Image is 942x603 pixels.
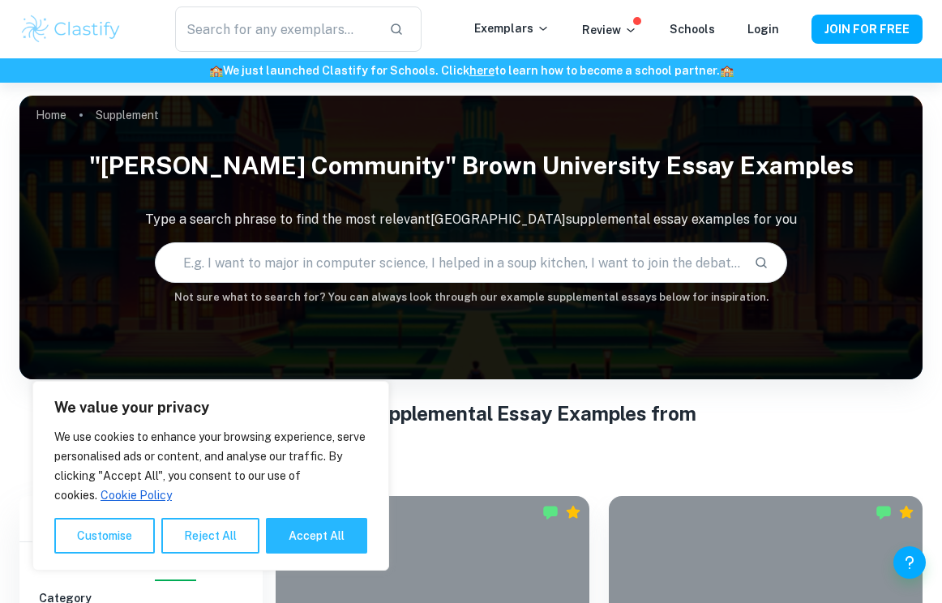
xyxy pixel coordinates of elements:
button: JOIN FOR FREE [811,15,923,44]
img: Marked [542,504,559,520]
button: Help and Feedback [893,546,926,579]
h1: "[PERSON_NAME] Community" Supplemental Essay Examples from [GEOGRAPHIC_DATA] [65,399,878,457]
img: Marked [876,504,892,520]
button: Accept All [266,518,367,554]
h6: We just launched Clastify for Schools. Click to learn how to become a school partner. [3,62,939,79]
p: We value your privacy [54,398,367,417]
a: Schools [670,23,715,36]
h6: Filter exemplars [19,496,263,541]
a: Login [747,23,779,36]
p: Review [582,21,637,39]
button: Reject All [161,518,259,554]
span: 🏫 [209,64,223,77]
button: Search [747,249,775,276]
div: Premium [898,504,914,520]
input: Search for any exemplars... [175,6,376,52]
h1: "[PERSON_NAME] Community" Brown University Essay Examples [19,141,923,190]
span: 🏫 [720,64,734,77]
p: Type a search phrase to find the most relevant [GEOGRAPHIC_DATA] supplemental essay examples for you [19,210,923,229]
a: here [469,64,495,77]
p: Exemplars [474,19,550,37]
div: Premium [565,504,581,520]
h6: Not sure what to search for? You can always look through our example supplemental essays below fo... [19,289,923,306]
a: Home [36,104,66,126]
button: Customise [54,518,155,554]
p: Supplement [96,106,159,124]
a: Cookie Policy [100,488,173,502]
img: Clastify logo [19,13,122,45]
input: E.g. I want to major in computer science, I helped in a soup kitchen, I want to join the debate t... [156,240,741,285]
div: We value your privacy [32,381,389,571]
p: We use cookies to enhance your browsing experience, serve personalised ads or content, and analys... [54,427,367,505]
